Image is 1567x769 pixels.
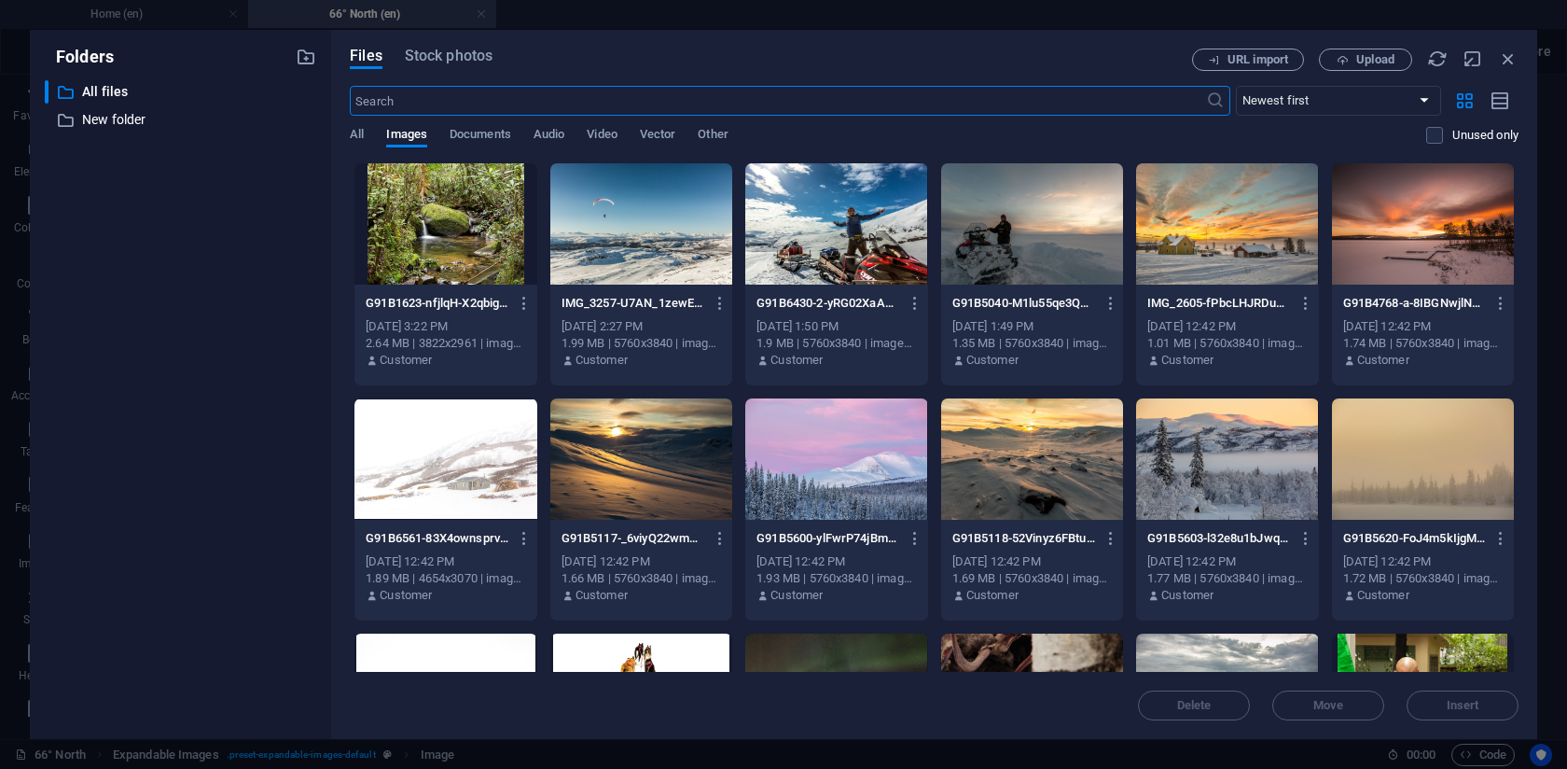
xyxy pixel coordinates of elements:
[756,335,916,352] div: 1.9 MB | 5760x3840 | image/jpeg
[1227,54,1288,65] span: URL import
[562,553,721,570] div: [DATE] 12:42 PM
[534,123,564,149] span: Audio
[1147,553,1307,570] div: [DATE] 12:42 PM
[1357,587,1409,604] p: Customer
[952,553,1112,570] div: [DATE] 12:42 PM
[587,123,617,149] span: Video
[698,123,728,149] span: Other
[1147,530,1290,547] p: G91B5603-l32e8u1bJwqb0TPm9RxI5Q.jpg
[45,108,316,132] div: New folder
[756,570,916,587] div: 1.93 MB | 5760x3840 | image/jpeg
[1161,587,1213,604] p: Customer
[82,81,282,103] p: All files
[562,335,721,352] div: 1.99 MB | 5760x3840 | image/jpeg
[1147,295,1290,312] p: IMG_2605-fPbcLHJRDuMaVDrkZG0k_A.jpg
[562,570,721,587] div: 1.66 MB | 5760x3840 | image/jpeg
[82,109,282,131] p: New folder
[1357,352,1409,369] p: Customer
[366,295,508,312] p: G91B1623-nfjlqH-X2qbigQj3cByrsw.jpg
[386,123,427,149] span: Images
[952,530,1095,547] p: G91B5118-52Vinyz6FBtuZtFy_ZaNJQ.jpg
[1427,49,1448,69] i: Reload
[366,530,508,547] p: G91B6561-83X4ownsprvZNe-QNpheJw.jpg
[770,587,823,604] p: Customer
[756,530,899,547] p: G91B5600-ylFwrP74jBm9qKRw9Yj0dw.jpg
[366,318,525,335] div: [DATE] 3:22 PM
[405,45,492,67] span: Stock photos
[366,335,525,352] div: 2.64 MB | 3822x2961 | image/jpeg
[756,318,916,335] div: [DATE] 1:50 PM
[952,318,1112,335] div: [DATE] 1:49 PM
[575,587,628,604] p: Customer
[380,352,432,369] p: Customer
[756,295,899,312] p: G91B6430-2-yRG02XaAN4M8cwOts_9grA.jpg
[952,295,1095,312] p: G91B5040-M1lu55qe3QY82QjuwNUtcA.jpg
[966,352,1019,369] p: Customer
[756,553,916,570] div: [DATE] 12:42 PM
[1343,570,1503,587] div: 1.72 MB | 5760x3840 | image/jpeg
[45,45,114,69] p: Folders
[1356,54,1394,65] span: Upload
[296,47,316,67] i: Create new folder
[366,553,525,570] div: [DATE] 12:42 PM
[770,352,823,369] p: Customer
[380,587,432,604] p: Customer
[562,295,704,312] p: IMG_3257-U7AN_1zewEm6e4RZAQBpRQ.jpg
[1147,318,1307,335] div: [DATE] 12:42 PM
[1147,570,1307,587] div: 1.77 MB | 5760x3840 | image/jpeg
[966,587,1019,604] p: Customer
[450,123,511,149] span: Documents
[1147,335,1307,352] div: 1.01 MB | 5760x3840 | image/jpeg
[1343,295,1486,312] p: G91B4768-a-8IBGNwjlNspZFk5FuYIQ.jpg
[1343,318,1503,335] div: [DATE] 12:42 PM
[575,352,628,369] p: Customer
[350,123,364,149] span: All
[1498,49,1518,69] i: Close
[350,86,1205,116] input: Search
[1161,352,1213,369] p: Customer
[1463,49,1483,69] i: Minimize
[1343,530,1486,547] p: G91B5620-FoJ4m5kIjgMy3LBnY8H42g.jpg
[1343,335,1503,352] div: 1.74 MB | 5760x3840 | image/jpeg
[350,45,382,67] span: Files
[1343,553,1503,570] div: [DATE] 12:42 PM
[562,530,704,547] p: G91B5117-_6viyQ22wmGX7RkAsIjlIg.jpg
[952,335,1112,352] div: 1.35 MB | 5760x3840 | image/jpeg
[1319,49,1412,71] button: Upload
[952,570,1112,587] div: 1.69 MB | 5760x3840 | image/jpeg
[45,80,49,104] div: ​
[366,570,525,587] div: 1.89 MB | 4654x3070 | image/jpeg
[1192,49,1304,71] button: URL import
[562,318,721,335] div: [DATE] 2:27 PM
[1452,127,1518,144] p: Displays only files that are not in use on the website. Files added during this session can still...
[640,123,676,149] span: Vector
